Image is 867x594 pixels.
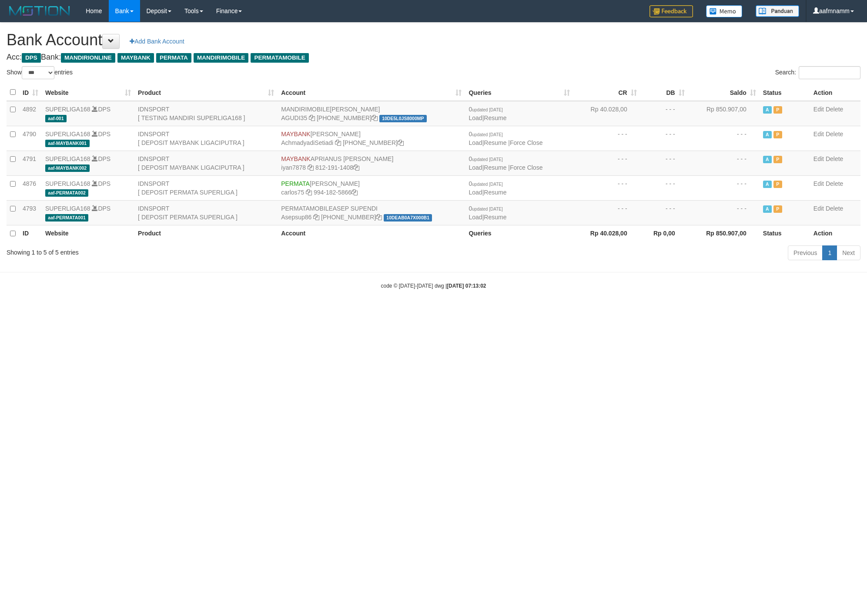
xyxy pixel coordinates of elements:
[813,155,824,162] a: Edit
[42,151,134,175] td: DPS
[134,151,278,175] td: IDNSPORT [ DEPOSIT MAYBANK LIGACIPUTRA ]
[281,180,310,187] span: PERMATA
[134,84,278,101] th: Product: activate to sort column ascending
[472,157,502,162] span: updated [DATE]
[472,207,502,211] span: updated [DATE]
[510,164,542,171] a: Force Close
[134,225,278,242] th: Product
[42,200,134,225] td: DPS
[7,31,860,49] h1: Bank Account
[134,126,278,151] td: IDNSPORT [ DEPOSIT MAYBANK LIGACIPUTRA ]
[573,126,640,151] td: - - -
[826,155,843,162] a: Delete
[45,180,90,187] a: SUPERLIGA168
[640,175,688,200] td: - - -
[398,139,404,146] a: Copy 8525906608 to clipboard
[688,101,760,126] td: Rp 850.907,00
[42,126,134,151] td: DPS
[472,107,502,112] span: updated [DATE]
[278,225,465,242] th: Account
[376,214,382,221] a: Copy 9942725598 to clipboard
[45,155,90,162] a: SUPERLIGA168
[484,189,506,196] a: Resume
[826,205,843,212] a: Delete
[45,131,90,138] a: SUPERLIGA168
[42,84,134,101] th: Website: activate to sort column ascending
[640,84,688,101] th: DB: activate to sort column ascending
[773,181,782,188] span: Paused
[688,126,760,151] td: - - -
[688,200,760,225] td: - - -
[19,101,42,126] td: 4892
[640,225,688,242] th: Rp 0,00
[42,175,134,200] td: DPS
[469,114,482,121] a: Load
[826,106,843,113] a: Delete
[469,205,502,212] span: 0
[45,214,88,221] span: aaf-PERMATA001
[22,66,54,79] select: Showentries
[469,139,482,146] a: Load
[799,66,860,79] input: Search:
[469,131,502,138] span: 0
[756,5,799,17] img: panduan.png
[45,115,67,122] span: aaf-001
[134,200,278,225] td: IDNSPORT [ DEPOSIT PERMATA SUPERLIGA ]
[763,131,772,138] span: Active
[826,180,843,187] a: Delete
[134,175,278,200] td: IDNSPORT [ DEPOSIT PERMATA SUPERLIGA ]
[760,84,810,101] th: Status
[810,84,860,101] th: Action
[19,225,42,242] th: ID
[469,106,506,121] span: |
[7,245,355,257] div: Showing 1 to 5 of 5 entries
[822,245,837,260] a: 1
[45,164,90,172] span: aaf-MAYBANK002
[773,156,782,163] span: Paused
[640,200,688,225] td: - - -
[763,106,772,114] span: Active
[281,114,307,121] a: AGUDI35
[281,131,310,138] span: MAYBANK
[763,156,772,163] span: Active
[45,140,90,147] span: aaf-MAYBANK001
[281,205,333,212] span: PERMATAMOBILE
[573,84,640,101] th: CR: activate to sort column ascending
[469,164,482,171] a: Load
[773,205,782,213] span: Paused
[826,131,843,138] a: Delete
[813,131,824,138] a: Edit
[278,175,465,200] td: [PERSON_NAME] 994-182-5866
[379,115,427,122] span: 10DE5L0JS8000MP
[472,132,502,137] span: updated [DATE]
[469,189,482,196] a: Load
[465,225,573,242] th: Queries
[251,53,308,63] span: PERMATAMOBILE
[61,53,115,63] span: MANDIRIONLINE
[278,151,465,175] td: APRIANUS [PERSON_NAME] 812-191-1408
[278,84,465,101] th: Account: activate to sort column ascending
[381,283,486,289] small: code © [DATE]-[DATE] dwg |
[640,151,688,175] td: - - -
[7,53,860,62] h4: Acc: Bank:
[447,283,486,289] strong: [DATE] 07:13:02
[688,175,760,200] td: - - -
[19,151,42,175] td: 4791
[335,139,341,146] a: Copy AchmadyadiSetiadi to clipboard
[117,53,154,63] span: MAYBANK
[7,4,73,17] img: MOTION_logo.png
[640,126,688,151] td: - - -
[351,189,358,196] a: Copy 9941825866 to clipboard
[124,34,190,49] a: Add Bank Account
[281,139,333,146] a: AchmadyadiSetiadi
[573,175,640,200] td: - - -
[706,5,743,17] img: Button%20Memo.svg
[837,245,860,260] a: Next
[42,101,134,126] td: DPS
[484,164,506,171] a: Resume
[372,114,378,121] a: Copy 1820013971841 to clipboard
[281,214,311,221] a: Asepsup86
[573,200,640,225] td: - - -
[42,225,134,242] th: Website
[813,106,824,113] a: Edit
